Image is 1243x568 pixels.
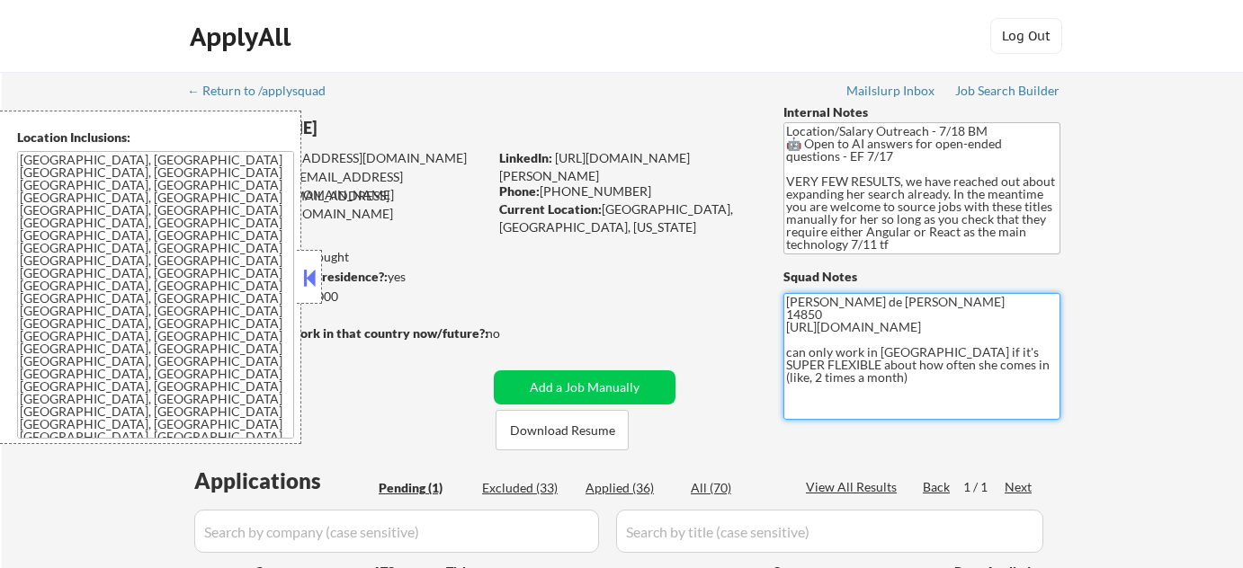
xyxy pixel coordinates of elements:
strong: Will need Visa to work in that country now/future?: [189,325,488,341]
div: [PERSON_NAME] [189,117,559,139]
button: Download Resume [496,410,629,450]
div: Excluded (33) [482,479,572,497]
div: ApplyAll [190,22,296,52]
div: $153,000 [188,288,487,306]
input: Search by company (case sensitive) [194,510,599,553]
div: Next [1005,478,1033,496]
div: Job Search Builder [955,84,1060,97]
div: Back [923,478,952,496]
div: Squad Notes [783,268,1060,286]
a: Job Search Builder [955,84,1060,102]
div: Pending (1) [379,479,469,497]
div: Applied (36) [586,479,675,497]
a: Mailslurp Inbox [846,84,936,102]
div: 1 / 1 [963,478,1005,496]
div: View All Results [806,478,902,496]
div: [EMAIL_ADDRESS][PERSON_NAME][DOMAIN_NAME] [189,187,487,222]
div: Applications [194,470,372,492]
div: Mailslurp Inbox [846,84,936,97]
strong: Phone: [499,183,540,199]
a: [URL][DOMAIN_NAME][PERSON_NAME] [499,150,690,183]
strong: Current Location: [499,201,602,217]
a: ← Return to /applysquad [187,84,343,102]
input: Search by title (case sensitive) [616,510,1043,553]
div: [PHONE_NUMBER] [499,182,754,200]
div: Internal Notes [783,103,1060,121]
div: Location Inclusions: [17,129,294,146]
div: yes [188,268,482,286]
div: [EMAIL_ADDRESS][DOMAIN_NAME] [190,149,487,167]
div: 36 sent / 200 bought [188,248,487,266]
div: [GEOGRAPHIC_DATA], [GEOGRAPHIC_DATA], [US_STATE] [499,200,754,235]
strong: LinkedIn: [499,150,552,165]
button: Log Out [990,18,1062,54]
div: All (70) [691,479,781,497]
div: [EMAIL_ADDRESS][PERSON_NAME][DOMAIN_NAME] [190,168,487,203]
button: Add a Job Manually [494,370,675,404]
div: no [486,324,537,342]
div: ← Return to /applysquad [187,84,343,97]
